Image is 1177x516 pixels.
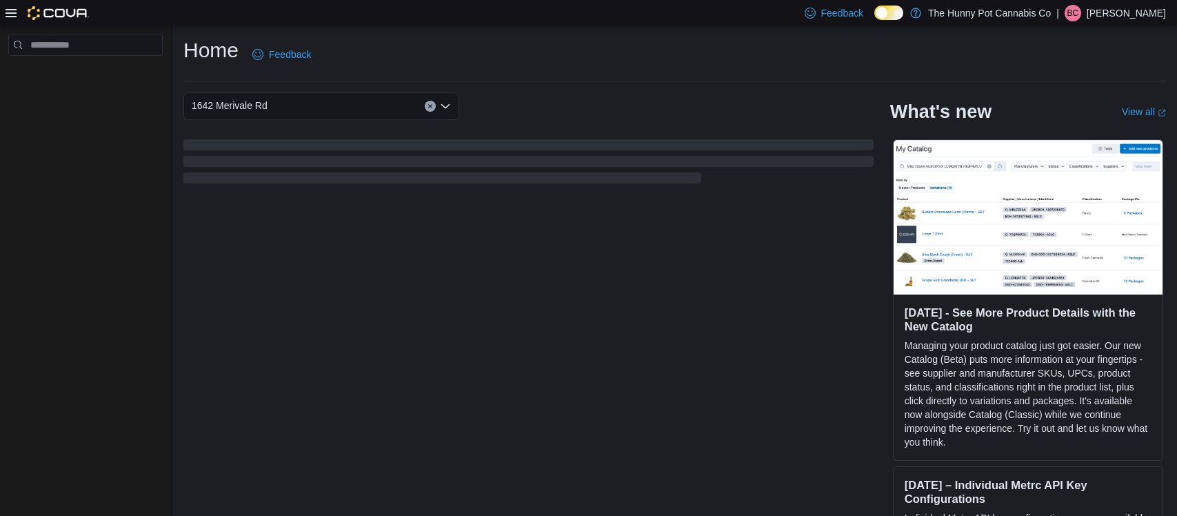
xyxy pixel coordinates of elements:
button: Open list of options [440,101,451,112]
input: Dark Mode [874,6,903,20]
span: 1642 Merivale Rd [192,97,268,114]
a: Feedback [247,41,316,68]
p: [PERSON_NAME] [1087,5,1166,21]
h2: What's new [890,101,992,123]
p: Managing your product catalog just got easier. Our new Catalog (Beta) puts more information at yo... [905,339,1151,449]
span: Feedback [269,48,311,61]
p: | [1056,5,1059,21]
h3: [DATE] – Individual Metrc API Key Configurations [905,478,1151,506]
span: Feedback [821,6,863,20]
span: BC [1067,5,1079,21]
svg: External link [1158,109,1166,117]
nav: Complex example [8,59,163,92]
h3: [DATE] - See More Product Details with the New Catalog [905,306,1151,333]
div: Brody Chabot [1065,5,1081,21]
button: Clear input [425,101,436,112]
h1: Home [183,37,239,64]
img: Cova [28,6,89,20]
span: Loading [183,142,874,186]
p: The Hunny Pot Cannabis Co [928,5,1051,21]
a: View allExternal link [1122,106,1166,117]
